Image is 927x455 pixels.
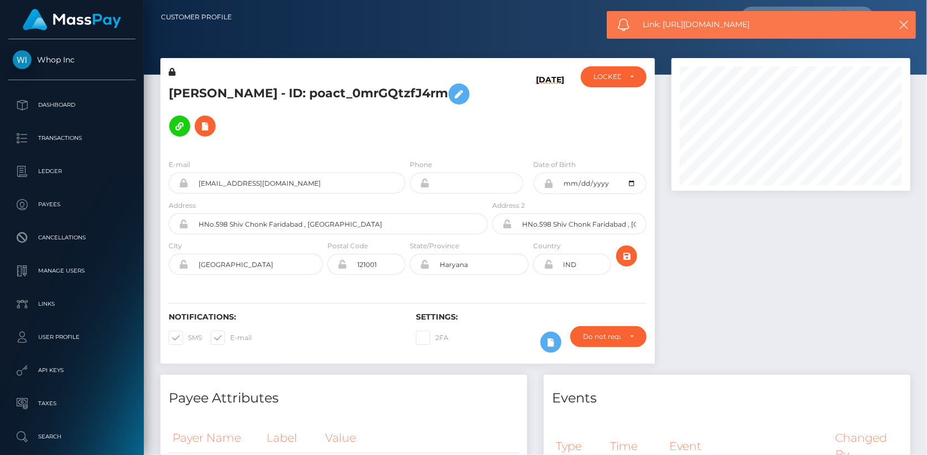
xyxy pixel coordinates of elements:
p: Transactions [13,130,131,147]
p: Taxes [13,395,131,412]
img: Whop Inc [13,50,32,69]
span: Whop Inc [8,55,136,65]
p: Cancellations [13,229,131,246]
span: Link: [URL][DOMAIN_NAME] [643,19,876,30]
p: Dashboard [13,97,131,113]
p: Search [13,428,131,445]
p: Links [13,296,131,312]
p: API Keys [13,362,131,379]
p: Ledger [13,163,131,180]
p: Payees [13,196,131,213]
img: MassPay Logo [23,9,121,30]
p: User Profile [13,329,131,346]
p: Manage Users [13,263,131,279]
